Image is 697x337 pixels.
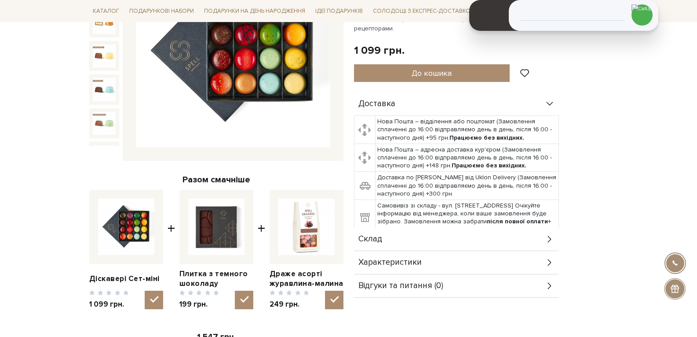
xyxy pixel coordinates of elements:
[354,44,405,57] div: 1 099 грн.
[412,68,452,78] span: До кошика
[375,200,558,236] td: Самовивіз зі складу - вул. [STREET_ADDRESS] Очікуйте інформацію від менеджера, коли ваше замовлен...
[98,199,154,255] img: Діскавері Сет-міні
[375,172,558,200] td: Доставка по [PERSON_NAME] від Uklon Delivery (Замовлення сплаченні до 16:00 відправляємо день в д...
[93,145,116,168] img: Діскавері Сет-міні
[278,199,335,255] img: Драже асорті журавлина-малина
[179,300,219,309] span: 199 грн.
[358,100,395,108] span: Доставка
[358,235,382,243] span: Склад
[354,64,510,82] button: До кошика
[375,116,558,144] td: Нова Пошта – відділення або поштомат (Замовлення сплаченні до 16:00 відправляємо день в день, піс...
[358,259,422,267] span: Характеристики
[375,144,558,172] td: Нова Пошта – адресна доставка кур'єром (Замовлення сплаченні до 16:00 відправляємо день в день, п...
[89,174,343,185] div: Разом смачніше
[93,78,116,101] img: Діскавері Сет-міні
[126,4,197,18] a: Подарункові набори
[89,4,123,18] a: Каталог
[270,269,343,289] a: Драже асорті журавлина-малина
[270,300,310,309] span: 249 грн.
[93,112,116,135] img: Діскавері Сет-міні
[188,199,244,255] img: Плитка з темного шоколаду
[93,44,116,67] img: Діскавері Сет-міні
[258,190,265,309] span: +
[179,269,253,289] a: Плитка з темного шоколаду
[487,218,548,225] b: після повної оплати
[89,274,163,284] a: Діскавері Сет-міні
[449,134,524,141] b: Працюємо без вихідних.
[452,162,526,169] b: Працюємо без вихідних.
[358,282,443,290] span: Відгуки та питання (0)
[201,4,309,18] a: Подарунки на День народження
[369,4,480,19] a: Солодощі з експрес-доставкою
[89,300,129,309] span: 1 099 грн.
[168,190,175,309] span: +
[312,4,366,18] a: Ідеї подарунків
[93,11,116,33] img: Діскавері Сет-міні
